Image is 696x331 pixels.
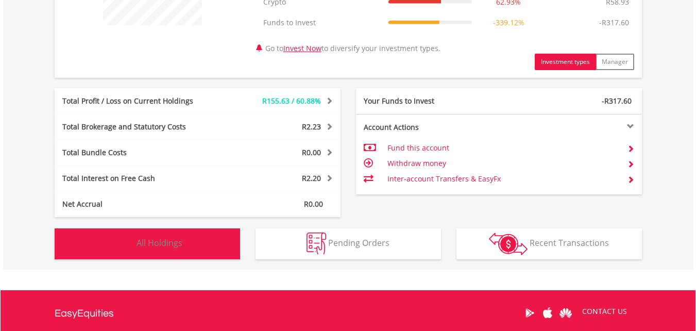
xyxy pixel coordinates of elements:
[302,122,321,131] span: R2.23
[575,297,634,326] a: CONTACT US
[596,54,634,70] button: Manager
[521,297,539,329] a: Google Play
[256,228,441,259] button: Pending Orders
[55,147,222,158] div: Total Bundle Costs
[283,43,321,53] a: Invest Now
[387,140,619,156] td: Fund this account
[258,12,383,33] td: Funds to Invest
[112,233,134,255] img: holdings-wht.png
[55,122,222,132] div: Total Brokerage and Statutory Costs
[530,237,609,249] span: Recent Transactions
[307,233,326,255] img: pending_instructions-wht.png
[302,173,321,183] span: R2.20
[539,297,557,329] a: Apple
[594,12,634,33] td: -R317.60
[55,199,222,209] div: Net Accrual
[55,228,240,259] button: All Holdings
[602,96,632,106] span: -R317.60
[387,156,619,171] td: Withdraw money
[356,122,499,133] div: Account Actions
[456,228,642,259] button: Recent Transactions
[356,96,499,106] div: Your Funds to Invest
[477,12,540,33] td: -339.12%
[304,199,323,209] span: R0.00
[489,233,528,255] img: transactions-zar-wht.png
[535,54,596,70] button: Investment types
[262,96,321,106] span: R155.63 / 60.88%
[302,147,321,157] span: R0.00
[55,173,222,184] div: Total Interest on Free Cash
[137,237,182,249] span: All Holdings
[557,297,575,329] a: Huawei
[387,171,619,187] td: Inter-account Transfers & EasyFx
[55,96,222,106] div: Total Profit / Loss on Current Holdings
[328,237,389,249] span: Pending Orders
